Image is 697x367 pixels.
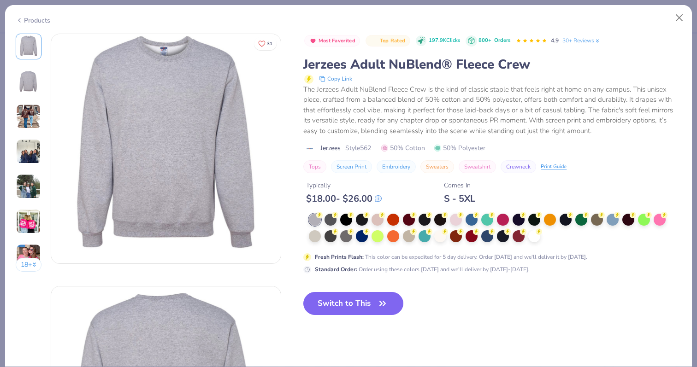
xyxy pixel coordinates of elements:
[429,37,460,45] span: 197.9K Clicks
[671,9,688,27] button: Close
[16,244,41,269] img: User generated content
[420,160,454,173] button: Sweaters
[16,258,42,272] button: 18+
[303,56,681,73] div: Jerzees Adult NuBlend® Fleece Crew
[306,181,382,190] div: Typically
[331,160,372,173] button: Screen Print
[366,35,410,47] button: Badge Button
[303,84,681,136] div: The Jerzees Adult NuBlend Fleece Crew is the kind of classic staple that feels right at home on a...
[434,143,485,153] span: 50% Polyester
[377,160,416,173] button: Embroidery
[320,143,341,153] span: Jerzees
[345,143,371,153] span: Style 562
[316,73,355,84] button: copy to clipboard
[18,35,40,58] img: Front
[267,41,272,46] span: 31
[303,160,326,173] button: Tops
[18,70,40,93] img: Back
[459,160,496,173] button: Sweatshirt
[494,37,510,44] span: Orders
[516,34,547,48] div: 4.9 Stars
[551,37,559,44] span: 4.9
[315,266,357,273] strong: Standard Order :
[309,37,317,45] img: Most Favorited sort
[315,265,530,274] div: Order using these colors [DATE] and we'll deliver by [DATE]-[DATE].
[254,37,277,50] button: Like
[16,139,41,164] img: User generated content
[16,16,50,25] div: Products
[444,193,475,204] div: S - 5XL
[315,253,364,261] strong: Fresh Prints Flash :
[380,38,406,43] span: Top Rated
[51,34,281,263] img: Front
[303,145,316,152] img: brand logo
[304,35,360,47] button: Badge Button
[16,209,41,234] img: User generated content
[501,160,536,173] button: Crewneck
[303,292,403,315] button: Switch to This
[371,37,378,45] img: Top Rated sort
[16,104,41,129] img: User generated content
[444,181,475,190] div: Comes In
[478,37,510,45] div: 800+
[315,253,587,261] div: This color can be expedited for 5 day delivery. Order [DATE] and we'll deliver it by [DATE].
[306,193,382,204] div: $ 18.00 - $ 26.00
[319,38,355,43] span: Most Favorited
[562,36,601,45] a: 30+ Reviews
[16,174,41,199] img: User generated content
[381,143,425,153] span: 50% Cotton
[541,163,567,171] div: Print Guide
